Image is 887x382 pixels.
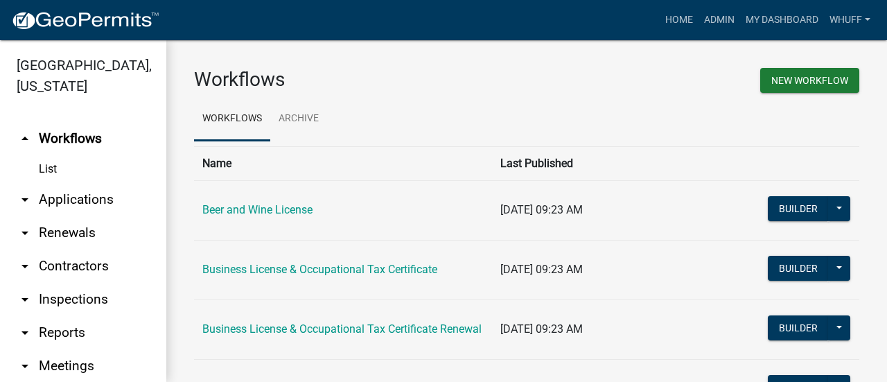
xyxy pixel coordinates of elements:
a: Business License & Occupational Tax Certificate Renewal [202,322,482,336]
th: Last Published [492,146,758,180]
i: arrow_drop_down [17,324,33,341]
span: [DATE] 09:23 AM [500,322,583,336]
a: Home [660,7,699,33]
i: arrow_drop_down [17,258,33,275]
a: Archive [270,97,327,141]
a: Admin [699,7,740,33]
a: whuff [824,7,876,33]
button: New Workflow [760,68,859,93]
i: arrow_drop_up [17,130,33,147]
h3: Workflows [194,68,516,92]
i: arrow_drop_down [17,358,33,374]
a: Business License & Occupational Tax Certificate [202,263,437,276]
i: arrow_drop_down [17,191,33,208]
span: [DATE] 09:23 AM [500,263,583,276]
th: Name [194,146,492,180]
span: [DATE] 09:23 AM [500,203,583,216]
a: My Dashboard [740,7,824,33]
button: Builder [768,196,829,221]
button: Builder [768,256,829,281]
i: arrow_drop_down [17,225,33,241]
i: arrow_drop_down [17,291,33,308]
button: Builder [768,315,829,340]
a: Beer and Wine License [202,203,313,216]
a: Workflows [194,97,270,141]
